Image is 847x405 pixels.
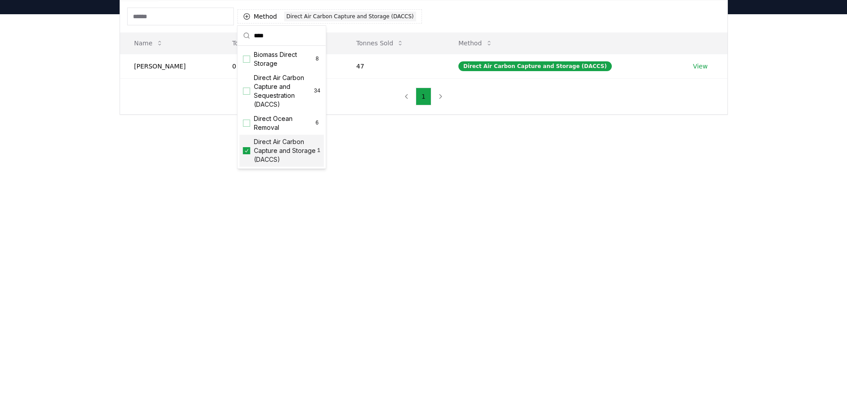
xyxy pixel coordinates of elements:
button: Tonnes Delivered [225,34,303,52]
span: Direct Air Carbon Capture and Storage (DACCS) [254,137,317,164]
button: Method [451,34,500,52]
span: Direct Air Carbon Capture and Sequestration (DACCS) [254,73,314,109]
span: 34 [314,88,320,95]
div: Direct Air Carbon Capture and Storage (DACCS) [284,12,416,21]
span: Biomass Direct Storage [254,50,314,68]
span: 1 [317,147,320,154]
button: 1 [416,88,431,105]
div: Direct Air Carbon Capture and Storage (DACCS) [458,61,612,71]
span: Direct Ocean Removal [254,114,314,132]
td: 47 [342,54,444,78]
td: [PERSON_NAME] [120,54,218,78]
button: Name [127,34,170,52]
button: Tonnes Sold [349,34,411,52]
span: 6 [314,120,321,127]
a: View [693,62,707,71]
span: 8 [314,56,320,63]
button: MethodDirect Air Carbon Capture and Storage (DACCS) [237,9,422,24]
td: 0 [218,54,342,78]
